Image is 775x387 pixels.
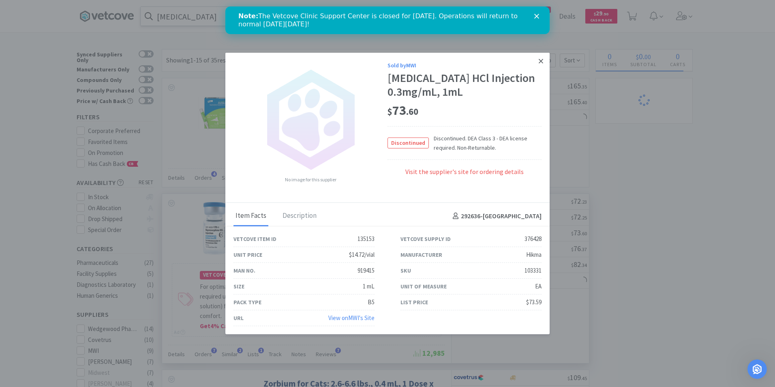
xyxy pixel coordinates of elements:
span: Discontinued. DEA Class 3 - DEA license required. Non-Returnable. [429,134,542,152]
div: 1 mL [363,282,375,291]
div: Vetcove Supply ID [400,234,451,243]
h4: 292636 - [GEOGRAPHIC_DATA] [450,211,542,221]
div: 135153 [358,234,375,244]
span: $ [387,106,392,117]
div: URL [233,314,244,322]
div: Unit Price [233,250,262,259]
div: List Price [400,298,428,307]
div: Hikma [526,250,542,260]
div: Unit of Measure [400,282,447,291]
div: Description [280,206,319,226]
span: . 60 [406,106,418,117]
div: 376428 [525,234,542,244]
iframe: Intercom live chat [747,359,767,379]
span: No image for this supplier [285,176,336,183]
div: B5 [368,297,375,307]
div: Size [233,282,244,291]
span: 73 [387,102,418,118]
div: Sold by MWI [387,61,542,70]
div: Man No. [233,266,255,275]
iframe: Intercom live chat banner [225,6,550,34]
div: $14.72/vial [349,250,375,260]
div: Close [309,7,317,12]
div: Vetcove Item ID [233,234,276,243]
div: SKU [400,266,411,275]
div: 103331 [525,266,542,275]
div: 919415 [358,266,375,275]
a: View onMWI's Site [328,314,375,322]
div: Item Facts [233,206,268,226]
div: Pack Type [233,298,261,307]
div: EA [535,282,542,291]
div: [MEDICAL_DATA] HCl Injection 0.3mg/mL, 1mL [387,71,542,99]
div: Manufacturer [400,250,442,259]
div: $73.59 [526,297,542,307]
img: no_image.png [258,67,363,172]
span: Discontinued [388,138,428,148]
div: Visit the supplier's site for ordering details [387,167,542,185]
